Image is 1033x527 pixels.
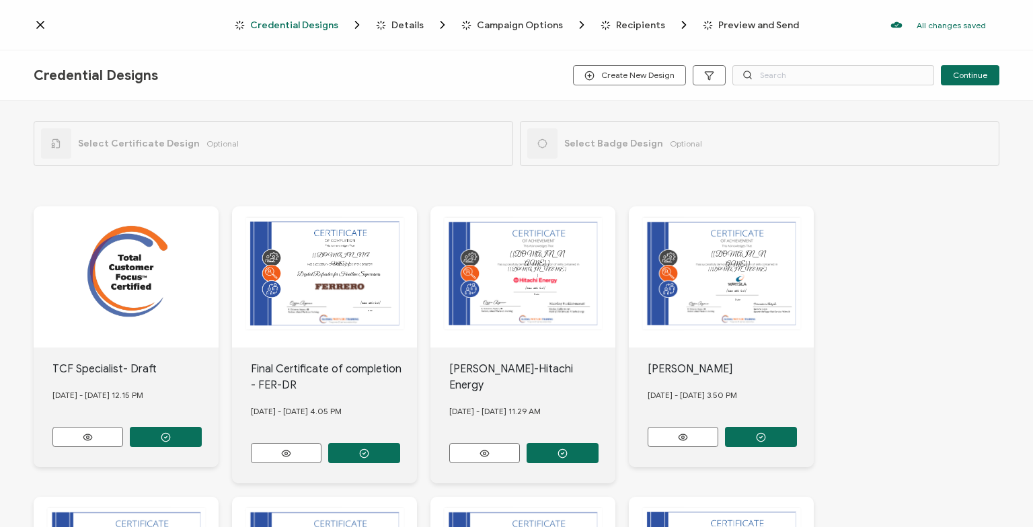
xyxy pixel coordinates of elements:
[703,20,799,30] span: Preview and Send
[718,20,799,30] span: Preview and Send
[461,18,588,32] span: Campaign Options
[251,361,418,393] div: Final Certificate of completion - FER-DR
[78,138,200,149] span: Select Certificate Design
[732,65,934,85] input: Search
[953,71,987,79] span: Continue
[250,20,338,30] span: Credential Designs
[648,361,814,377] div: [PERSON_NAME]
[573,65,686,85] button: Create New Design
[616,20,665,30] span: Recipients
[941,65,999,85] button: Continue
[449,361,616,393] div: [PERSON_NAME]-Hitachi Energy
[34,67,158,84] span: Credential Designs
[477,20,563,30] span: Campaign Options
[917,20,986,30] p: All changes saved
[391,20,424,30] span: Details
[52,377,219,413] div: [DATE] - [DATE] 12.15 PM
[251,393,418,430] div: [DATE] - [DATE] 4.05 PM
[648,377,814,413] div: [DATE] - [DATE] 3.50 PM
[235,18,799,32] div: Breadcrumb
[670,138,702,149] span: Optional
[206,138,239,149] span: Optional
[564,138,663,149] span: Select Badge Design
[966,462,1033,527] iframe: Chat Widget
[584,71,675,81] span: Create New Design
[449,393,616,430] div: [DATE] - [DATE] 11.29 AM
[601,18,691,32] span: Recipients
[52,361,219,377] div: TCF Specialist- Draft
[376,18,449,32] span: Details
[235,18,364,32] span: Credential Designs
